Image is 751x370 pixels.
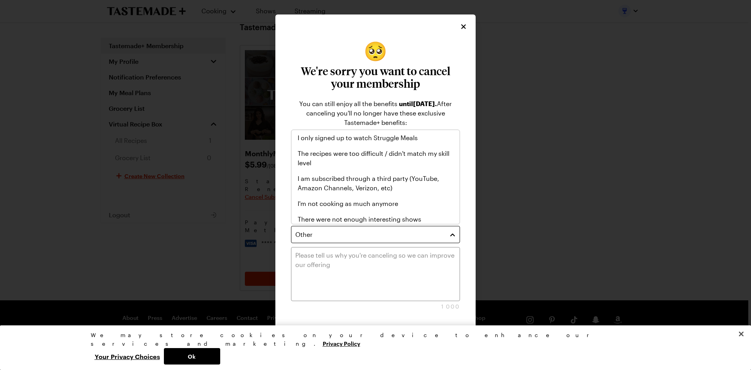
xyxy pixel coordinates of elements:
[298,149,453,168] span: The recipes were too difficult / didn't match my skill level
[323,339,360,347] a: More information about your privacy, opens in a new tab
[91,331,654,365] div: Privacy
[298,215,421,224] span: There were not enough interesting shows
[298,133,418,143] span: I only signed up to watch Struggle Meals
[733,325,750,343] button: Close
[291,226,460,243] button: Other
[91,331,654,348] div: We may store cookies on your device to enhance our services and marketing.
[164,348,220,365] button: Ok
[91,348,164,365] button: Your Privacy Choices
[295,230,313,239] span: Other
[298,199,398,208] span: I'm not cooking as much anymore
[298,174,453,193] span: I am subscribed through a third party (YouTube, Amazon Channels, Verizon, etc)
[291,130,460,224] div: Other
